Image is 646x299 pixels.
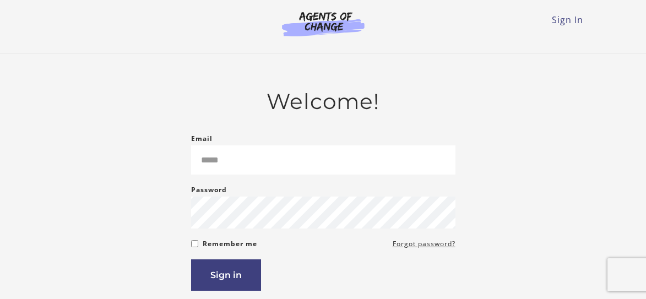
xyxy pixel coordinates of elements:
[393,237,455,251] a: Forgot password?
[203,237,257,251] label: Remember me
[191,89,455,115] h2: Welcome!
[552,14,583,26] a: Sign In
[270,11,376,36] img: Agents of Change Logo
[191,259,261,291] button: Sign in
[191,183,227,197] label: Password
[191,132,213,145] label: Email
